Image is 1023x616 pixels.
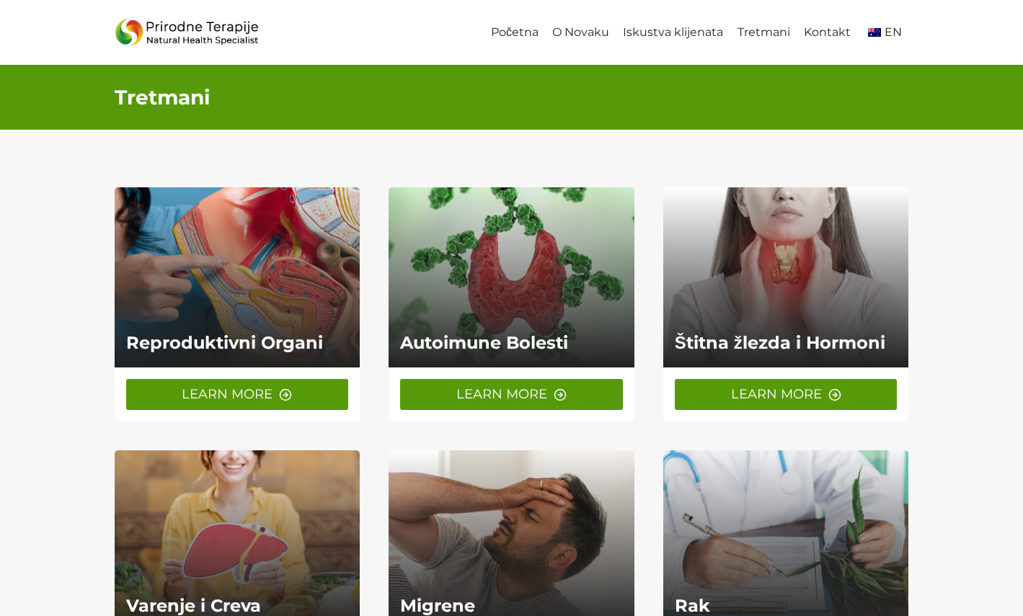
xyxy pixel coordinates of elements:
[546,17,616,49] a: O Novaku
[484,17,545,49] a: Početna
[126,379,349,410] a: LEARN MORE
[797,17,857,49] a: Kontakt
[400,379,623,410] a: LEARN MORE
[115,15,259,50] img: Prirodne Terapije
[115,82,909,112] h2: Tretmani
[730,17,797,49] a: Tretmani
[731,384,822,405] span: LEARN MORE
[616,17,730,49] a: Iskustva klijenata
[857,17,908,49] a: en_AUEN
[868,28,881,37] img: English
[885,25,902,39] span: EN
[484,17,908,49] nav: Primary Navigation
[456,384,547,405] span: LEARN MORE
[182,384,273,405] span: LEARN MORE
[675,379,898,410] a: LEARN MORE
